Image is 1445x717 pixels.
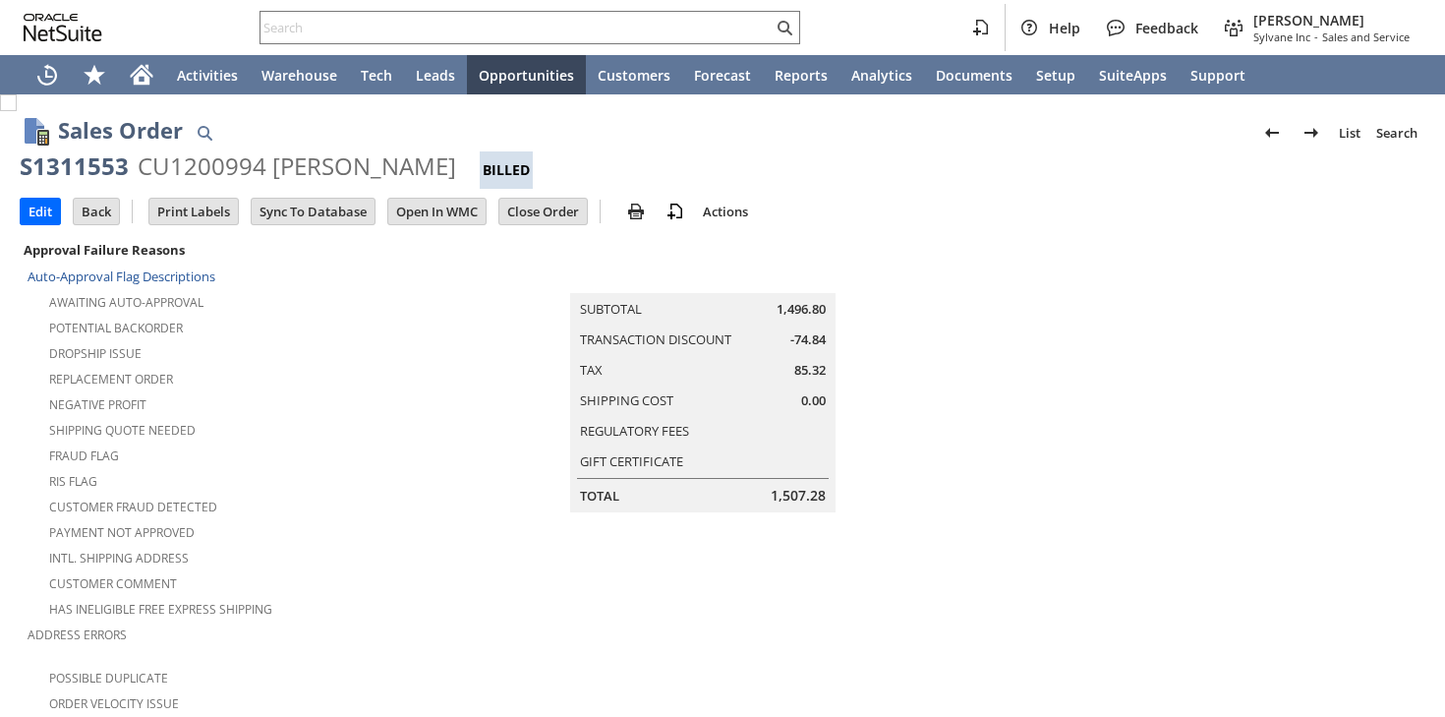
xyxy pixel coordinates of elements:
[49,601,272,618] a: Has Ineligible Free Express Shipping
[580,422,689,440] a: Regulatory Fees
[1368,117,1425,149] a: Search
[49,448,119,464] a: Fraud Flag
[598,66,670,85] span: Customers
[49,524,195,541] a: Payment not approved
[35,63,59,87] svg: Recent Records
[1331,117,1368,149] a: List
[790,330,826,349] span: -74.84
[388,199,486,224] input: Open In WMC
[851,66,912,85] span: Analytics
[794,361,826,380] span: 85.32
[580,300,642,318] a: Subtotal
[499,199,587,224] input: Close Order
[936,66,1012,85] span: Documents
[416,66,455,85] span: Leads
[775,66,828,85] span: Reports
[1253,30,1310,44] span: Sylvane Inc
[479,66,574,85] span: Opportunities
[801,391,826,410] span: 0.00
[20,237,441,263] div: Approval Failure Reasons
[49,320,183,336] a: Potential Backorder
[28,268,215,285] a: Auto-Approval Flag Descriptions
[682,55,763,94] a: Forecast
[49,670,168,687] a: Possible Duplicate
[1179,55,1257,94] a: Support
[361,66,392,85] span: Tech
[1024,55,1087,94] a: Setup
[1190,66,1245,85] span: Support
[695,203,756,220] a: Actions
[149,199,238,224] input: Print Labels
[118,55,165,94] a: Home
[580,391,673,409] a: Shipping Cost
[21,199,60,224] input: Edit
[24,14,102,41] svg: logo
[49,473,97,490] a: RIS flag
[71,55,118,94] div: Shortcuts
[1260,121,1284,145] img: Previous
[83,63,106,87] svg: Shortcuts
[49,396,146,413] a: Negative Profit
[570,262,836,293] caption: Summary
[580,330,731,348] a: Transaction Discount
[771,486,826,506] span: 1,507.28
[1099,66,1167,85] span: SuiteApps
[49,550,189,567] a: Intl. Shipping Address
[580,487,619,505] a: Total
[20,150,129,182] div: S1311553
[49,695,179,712] a: Order Velocity Issue
[580,452,683,470] a: Gift Certificate
[777,300,826,319] span: 1,496.80
[624,200,648,223] img: print.svg
[165,55,250,94] a: Activities
[177,66,238,85] span: Activities
[193,121,216,145] img: Quick Find
[664,200,687,223] img: add-record.svg
[467,55,586,94] a: Opportunities
[586,55,682,94] a: Customers
[773,16,796,39] svg: Search
[1322,30,1410,44] span: Sales and Service
[49,371,173,388] a: Replacement Order
[839,55,924,94] a: Analytics
[1036,66,1075,85] span: Setup
[261,66,337,85] span: Warehouse
[49,294,203,311] a: Awaiting Auto-Approval
[58,114,183,147] h1: Sales Order
[1314,30,1318,44] span: -
[138,150,456,182] div: CU1200994 [PERSON_NAME]
[130,63,153,87] svg: Home
[404,55,467,94] a: Leads
[74,199,119,224] input: Back
[49,499,217,515] a: Customer Fraud Detected
[580,361,603,379] a: Tax
[1253,11,1410,30] span: [PERSON_NAME]
[694,66,751,85] span: Forecast
[28,627,127,643] a: Address Errors
[1049,19,1080,37] span: Help
[1300,121,1323,145] img: Next
[1135,19,1198,37] span: Feedback
[260,16,773,39] input: Search
[480,151,533,189] div: Billed
[24,55,71,94] a: Recent Records
[924,55,1024,94] a: Documents
[49,345,142,362] a: Dropship Issue
[1087,55,1179,94] a: SuiteApps
[250,55,349,94] a: Warehouse
[49,575,177,592] a: Customer Comment
[763,55,839,94] a: Reports
[252,199,375,224] input: Sync To Database
[349,55,404,94] a: Tech
[49,422,196,439] a: Shipping Quote Needed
